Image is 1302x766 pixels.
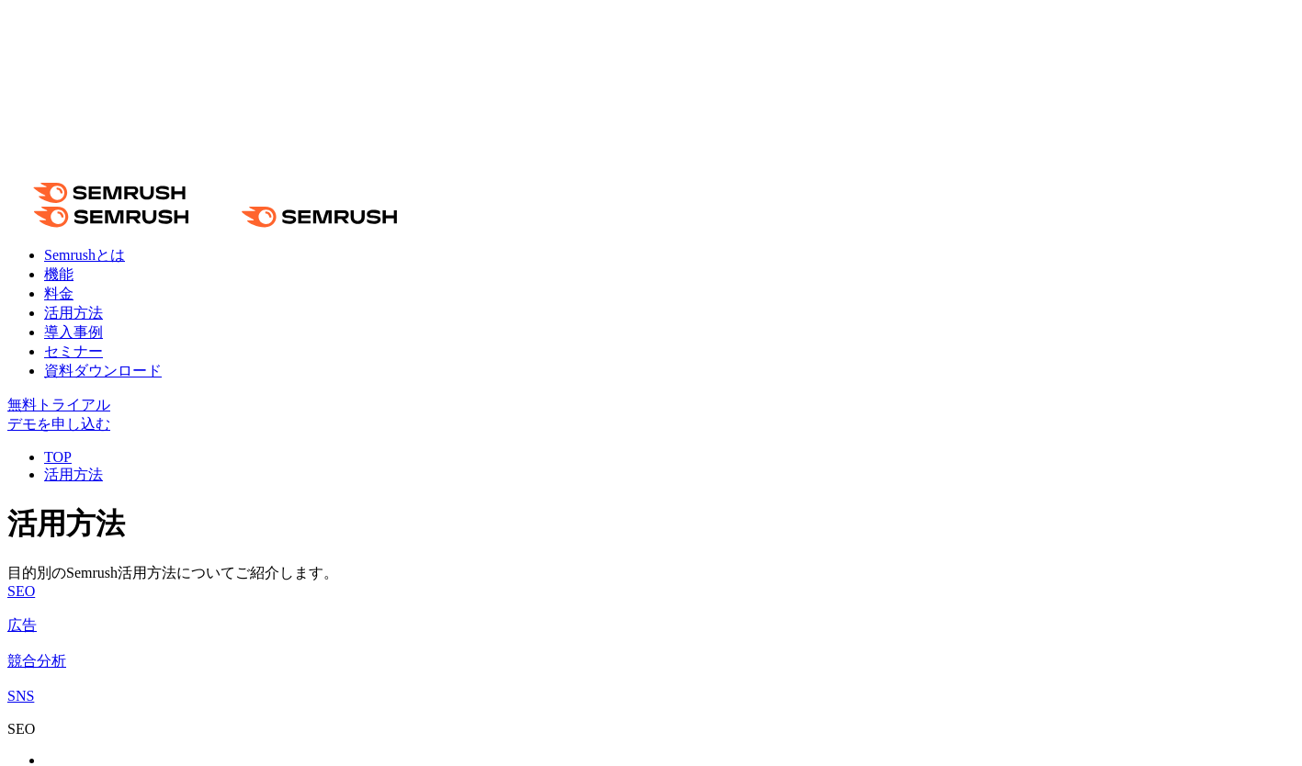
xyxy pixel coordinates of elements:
a: デモを申し込む [7,416,110,432]
a: SEO [7,583,1295,600]
a: 料金 [44,286,74,301]
h1: 活用方法 [7,504,1295,545]
div: 目的別のSemrush活用方法についてご紹介します。 [7,564,1295,583]
a: TOP [44,449,72,465]
a: Semrushとは [44,247,125,263]
a: 無料トライアル [7,397,110,412]
a: 導入事例 [44,324,103,340]
a: 競合分析 [7,652,1295,671]
a: 資料ダウンロード [44,363,162,378]
a: 広告 [7,616,1295,636]
a: 活用方法 [44,467,103,482]
a: 活用方法 [44,305,103,321]
a: SNS [7,688,1295,704]
a: 機能 [44,266,74,282]
a: セミナー [44,344,103,359]
div: SEO [7,721,1295,738]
